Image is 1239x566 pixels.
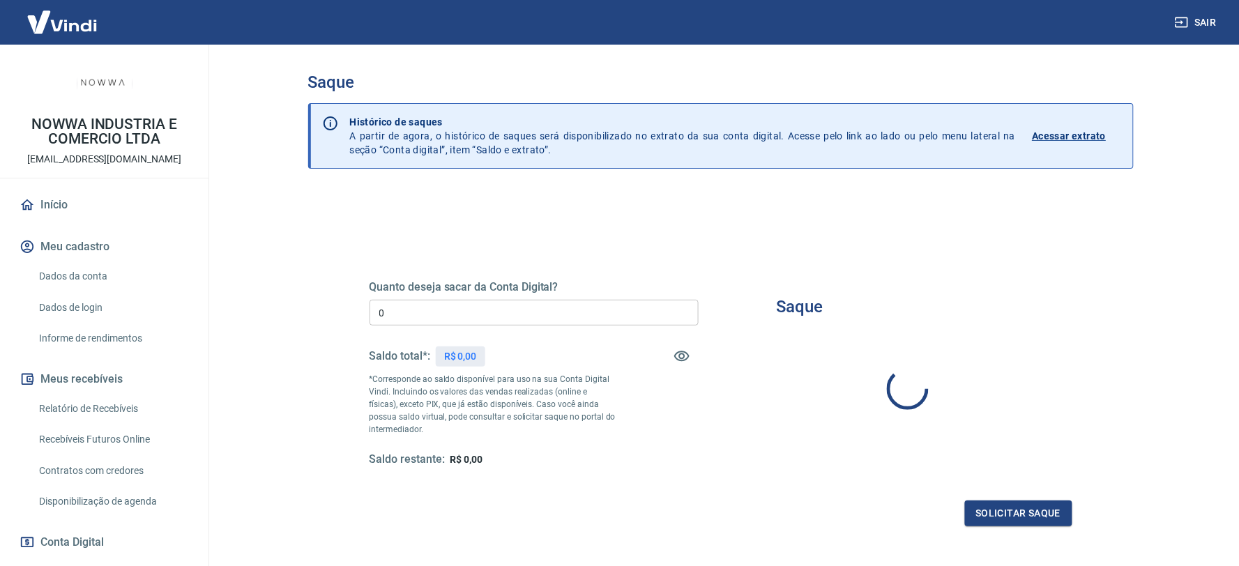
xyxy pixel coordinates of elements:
[370,452,445,467] h5: Saldo restante:
[17,364,192,395] button: Meus recebíveis
[27,152,181,167] p: [EMAIL_ADDRESS][DOMAIN_NAME]
[1033,129,1107,143] p: Acessar extrato
[17,190,192,220] a: Início
[308,72,1134,92] h3: Saque
[370,280,699,294] h5: Quanto deseja sacar da Conta Digital?
[965,500,1072,526] button: Solicitar saque
[450,454,483,465] span: R$ 0,00
[1172,10,1222,36] button: Sair
[33,324,192,353] a: Informe de rendimentos
[350,115,1016,157] p: A partir de agora, o histórico de saques será disponibilizado no extrato da sua conta digital. Ac...
[370,373,616,436] p: *Corresponde ao saldo disponível para uso na sua Conta Digital Vindi. Incluindo os valores das ve...
[33,395,192,423] a: Relatório de Recebíveis
[17,231,192,262] button: Meu cadastro
[33,293,192,322] a: Dados de login
[1033,115,1122,157] a: Acessar extrato
[350,115,1016,129] p: Histórico de saques
[33,487,192,516] a: Disponibilização de agenda
[444,349,477,364] p: R$ 0,00
[17,1,107,43] img: Vindi
[33,457,192,485] a: Contratos com credores
[33,425,192,454] a: Recebíveis Futuros Online
[777,297,823,316] h3: Saque
[17,527,192,558] button: Conta Digital
[370,349,430,363] h5: Saldo total*:
[33,262,192,291] a: Dados da conta
[77,56,132,112] img: 70256c02-d14e-4573-8cbb-16ee25100a9a.jpeg
[11,117,197,146] p: NOWWA INDUSTRIA E COMERCIO LTDA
